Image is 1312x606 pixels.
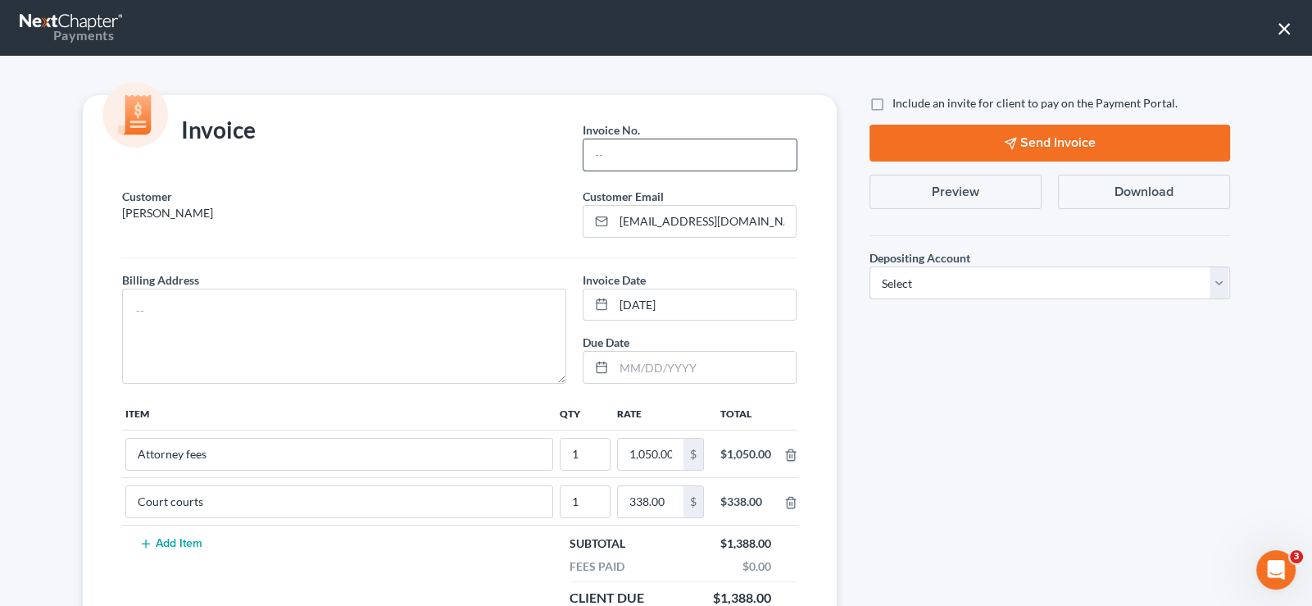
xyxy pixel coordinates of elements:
[614,397,707,430] th: Rate
[561,486,610,517] input: --
[712,535,779,552] div: $1,388.00
[126,439,552,470] input: --
[583,139,796,171] input: --
[618,439,683,470] input: 0.00
[583,334,629,351] label: Due Date
[869,125,1230,162] button: Send Invoice
[707,397,784,430] th: Total
[614,352,796,383] input: MM/DD/YYYY
[102,82,168,148] img: icon-money-cc55cd5b71ee43c44ef0efbab91310903cbf28f8221dba23c0d5ca797e203e98.svg
[583,123,640,137] span: Invoice No.
[618,486,683,517] input: 0.00
[734,558,779,575] div: $0.00
[683,439,703,470] div: $
[1290,550,1303,563] span: 3
[683,486,703,517] div: $
[122,188,172,205] label: Customer
[20,26,114,44] div: Payments
[135,537,207,550] button: Add Item
[869,175,1042,209] button: Preview
[122,273,199,287] span: Billing Address
[561,535,633,552] div: Subtotal
[1256,550,1296,590] iframe: Intercom live chat
[869,251,970,265] span: Depositing Account
[122,205,567,221] p: [PERSON_NAME]
[583,273,646,287] span: Invoice Date
[614,289,796,321] input: MM/DD/YYYY
[114,115,264,148] div: Invoice
[561,558,633,575] div: Fees Paid
[1058,175,1230,209] button: Download
[614,206,796,237] input: Enter email...
[892,96,1178,110] span: Include an invite for client to pay on the Payment Portal.
[583,189,664,203] span: Customer Email
[556,397,614,430] th: Qty
[561,439,610,470] input: --
[1277,15,1292,41] button: ×
[720,446,771,462] div: $1,050.00
[20,8,125,48] a: Payments
[122,397,556,430] th: Item
[720,494,771,510] div: $338.00
[126,486,552,517] input: --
